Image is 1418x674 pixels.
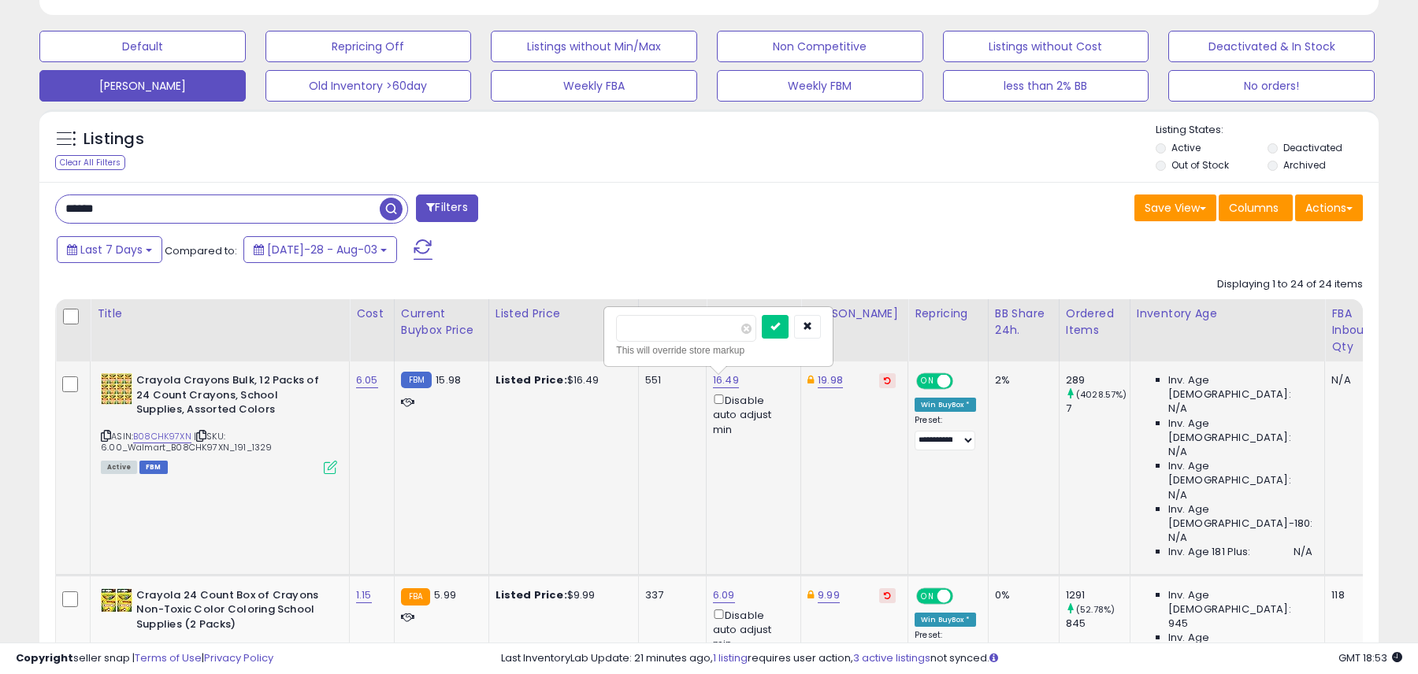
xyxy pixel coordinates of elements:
a: 19.98 [818,372,843,388]
div: Win BuyBox * [915,613,976,627]
a: 16.49 [713,372,739,388]
div: FBA inbound Qty [1331,306,1379,355]
span: N/A [1168,488,1187,502]
button: [PERSON_NAME] [39,70,246,102]
div: 845 [1066,617,1130,631]
span: Inv. Age [DEMOGRAPHIC_DATA]: [1168,459,1312,487]
b: Crayola Crayons Bulk, 12 Packs of 24 Count Crayons, School Supplies, Assorted Colors [136,373,328,421]
span: 2025-08-11 18:53 GMT [1338,650,1402,665]
a: 3 active listings [853,650,930,665]
a: 6.05 [356,372,378,388]
p: Listing States: [1156,123,1378,138]
div: Repricing [915,306,982,322]
div: Min Price [713,306,794,322]
div: 289 [1066,373,1130,387]
label: Archived [1283,158,1326,172]
small: (4028.57%) [1076,388,1127,401]
span: Compared to: [165,243,237,258]
span: Last 7 Days [80,242,143,257]
b: Listed Price: [496,372,567,387]
div: Cost [356,306,388,322]
button: Filters [416,194,477,222]
div: Disable auto adjust min [713,391,789,437]
button: Old Inventory >60day [265,70,472,102]
div: Disable auto adjust min [713,606,789,652]
h5: Listings [84,128,144,150]
div: 337 [645,588,694,602]
span: N/A [1294,545,1312,559]
div: $9.99 [496,588,626,602]
div: This will override store markup [616,343,821,358]
a: 9.99 [818,587,840,603]
span: [DATE]-28 - Aug-03 [267,242,377,257]
span: N/A [1168,402,1187,416]
span: OFF [951,589,976,602]
button: Columns [1219,194,1293,221]
div: 7 [1066,402,1130,416]
button: No orders! [1168,70,1375,102]
div: Listed Price [496,306,632,322]
div: $16.49 [496,373,626,387]
button: Deactivated & In Stock [1168,31,1375,62]
span: Inv. Age [DEMOGRAPHIC_DATA]: [1168,417,1312,445]
small: FBM [401,372,432,388]
button: [DATE]-28 - Aug-03 [243,236,397,263]
button: Listings without Min/Max [491,31,697,62]
b: Listed Price: [496,587,567,602]
label: Out of Stock [1171,158,1229,172]
button: Weekly FBA [491,70,697,102]
div: Win BuyBox * [915,398,976,412]
img: 619lVa7MmwL._SL40_.jpg [101,373,132,405]
button: Actions [1295,194,1363,221]
small: (52.78%) [1076,603,1115,616]
label: Deactivated [1283,141,1342,154]
div: Fulfillable Quantity [645,306,700,339]
button: Weekly FBM [717,70,923,102]
span: Inv. Age [DEMOGRAPHIC_DATA]-180: [1168,502,1312,531]
button: Last 7 Days [57,236,162,263]
span: 5.99 [434,587,456,602]
div: 2% [995,373,1047,387]
span: 945 [1168,617,1188,631]
div: ASIN: [101,373,337,472]
button: Save View [1134,194,1216,221]
div: Current Buybox Price [401,306,482,339]
span: Inv. Age 181 Plus: [1168,545,1251,559]
div: 118 [1331,588,1373,602]
a: Privacy Policy [204,650,273,665]
span: Columns [1229,200,1279,216]
div: Inventory Age [1137,306,1318,322]
div: Clear All Filters [55,155,125,170]
span: 15.98 [436,372,461,387]
div: Title [97,306,343,322]
span: ON [918,589,937,602]
div: 0% [995,588,1047,602]
img: 511CAorJ1JL._SL40_.jpg [101,588,132,613]
div: Ordered Items [1066,306,1123,339]
a: B08CHK97XN [133,430,191,443]
div: 551 [645,373,694,387]
div: Preset: [915,415,976,450]
div: [PERSON_NAME] [807,306,901,322]
span: N/A [1168,531,1187,545]
span: FBM [139,461,168,474]
div: 1291 [1066,588,1130,602]
small: FBA [401,588,430,605]
span: N/A [1168,445,1187,459]
span: ON [918,375,937,388]
a: 1 listing [713,650,748,665]
div: BB Share 24h. [995,306,1052,339]
button: Repricing Off [265,31,472,62]
a: 6.09 [713,587,735,603]
span: OFF [951,375,976,388]
span: Inv. Age [DEMOGRAPHIC_DATA]: [1168,373,1312,402]
label: Active [1171,141,1201,154]
a: 1.15 [356,587,372,603]
strong: Copyright [16,650,73,665]
button: Default [39,31,246,62]
span: | SKU: 6.00_Walmart_B08CHK97XN_191_1329 [101,430,272,454]
div: Displaying 1 to 24 of 24 items [1217,277,1363,292]
div: seller snap | | [16,651,273,666]
span: Inv. Age [DEMOGRAPHIC_DATA]: [1168,588,1312,617]
button: less than 2% BB [943,70,1149,102]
